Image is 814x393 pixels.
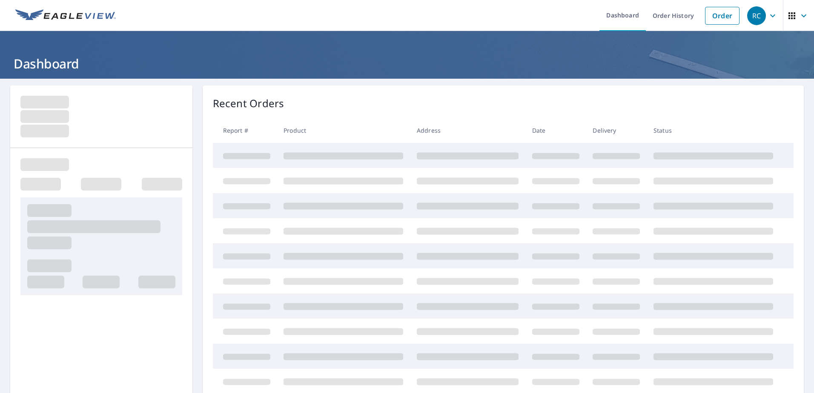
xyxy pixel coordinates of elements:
h1: Dashboard [10,55,804,72]
th: Date [525,118,586,143]
a: Order [705,7,739,25]
th: Report # [213,118,277,143]
th: Address [410,118,525,143]
th: Product [277,118,410,143]
p: Recent Orders [213,96,284,111]
img: EV Logo [15,9,116,22]
div: RC [747,6,766,25]
th: Status [647,118,780,143]
th: Delivery [586,118,647,143]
